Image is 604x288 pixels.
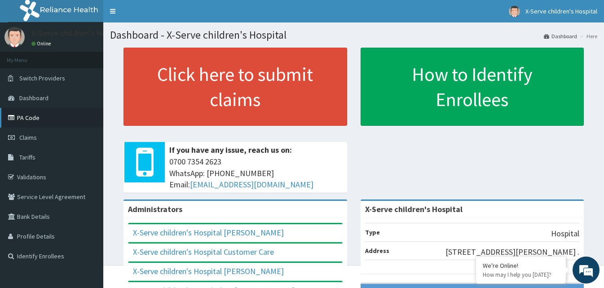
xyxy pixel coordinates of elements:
a: Click here to submit claims [123,48,347,126]
span: X-Serve children's Hospital [525,7,597,15]
span: Claims [19,133,37,142]
h1: Dashboard - X-Serve children's Hospital [110,29,597,41]
b: Address [365,247,389,255]
p: X-Serve children's Hospital [31,29,126,37]
div: We're Online! [483,261,559,270]
span: Tariffs [19,153,35,161]
b: If you have any issue, reach us on: [169,145,292,155]
p: Hospital [551,228,579,239]
a: X-Serve children's Hospital [PERSON_NAME] [133,266,284,276]
img: User Image [4,27,25,47]
a: X-Serve children's Hospital Customer Care [133,247,274,257]
a: Dashboard [544,32,577,40]
a: Online [31,40,53,47]
a: How to Identify Enrollees [361,48,584,126]
li: Here [578,32,597,40]
span: Dashboard [19,94,48,102]
img: User Image [509,6,520,17]
b: Type [365,228,380,236]
span: 0700 7354 2623 WhatsApp: [PHONE_NUMBER] Email: [169,156,343,191]
span: Switch Providers [19,74,65,82]
strong: X-Serve children's Hospital [365,204,463,214]
b: Administrators [128,204,182,214]
a: [EMAIL_ADDRESS][DOMAIN_NAME] [190,179,313,190]
p: How may I help you today? [483,271,559,279]
p: [STREET_ADDRESS][PERSON_NAME] . [445,246,579,258]
a: X-Serve children's Hospital [PERSON_NAME] [133,227,284,238]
